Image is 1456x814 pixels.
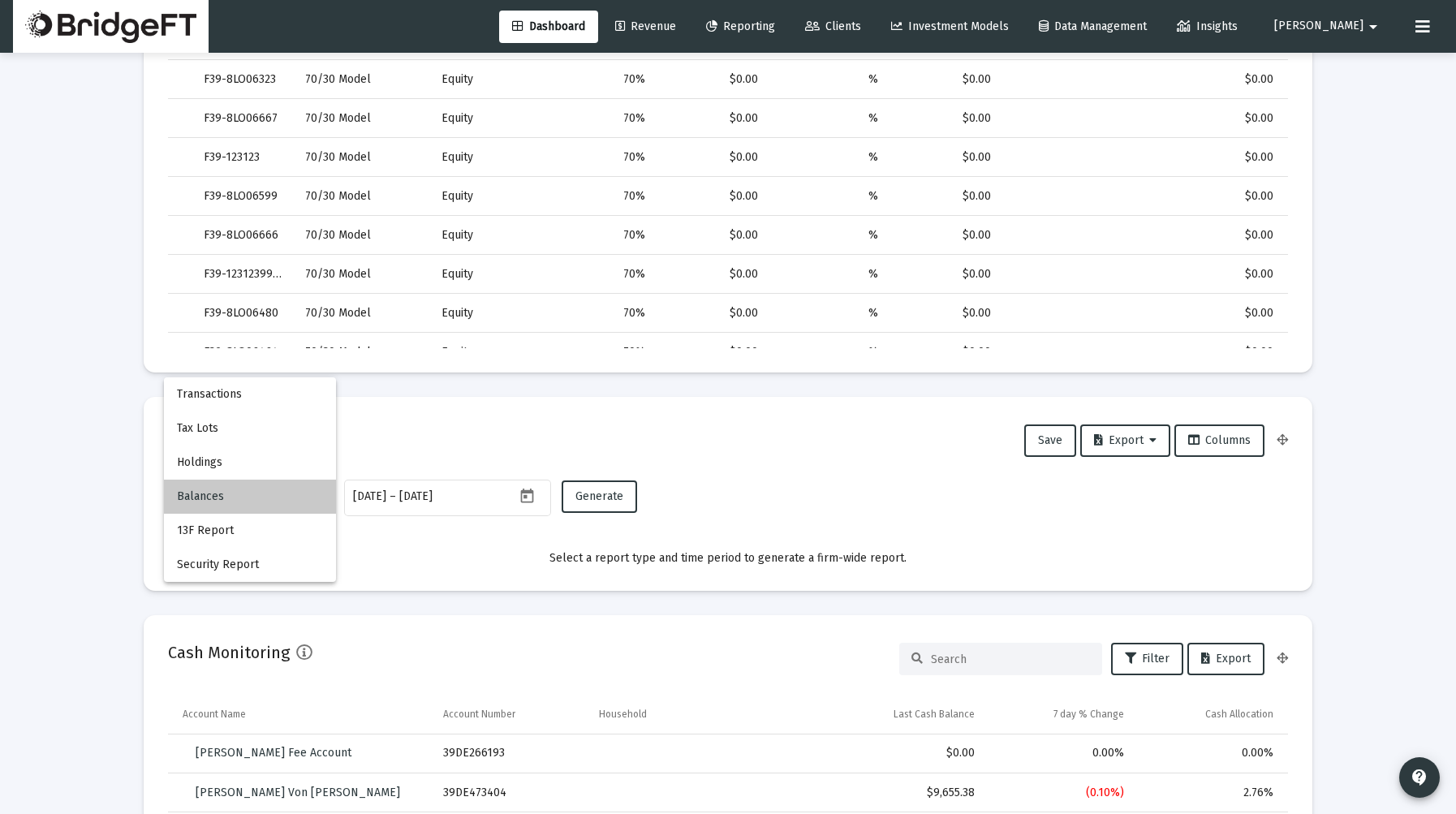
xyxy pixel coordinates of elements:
[177,514,323,548] span: 13F Report
[177,377,323,411] span: Transactions
[177,480,323,514] span: Balances
[177,548,323,582] span: Security Report
[177,446,323,480] span: Holdings
[177,411,323,446] span: Tax Lots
